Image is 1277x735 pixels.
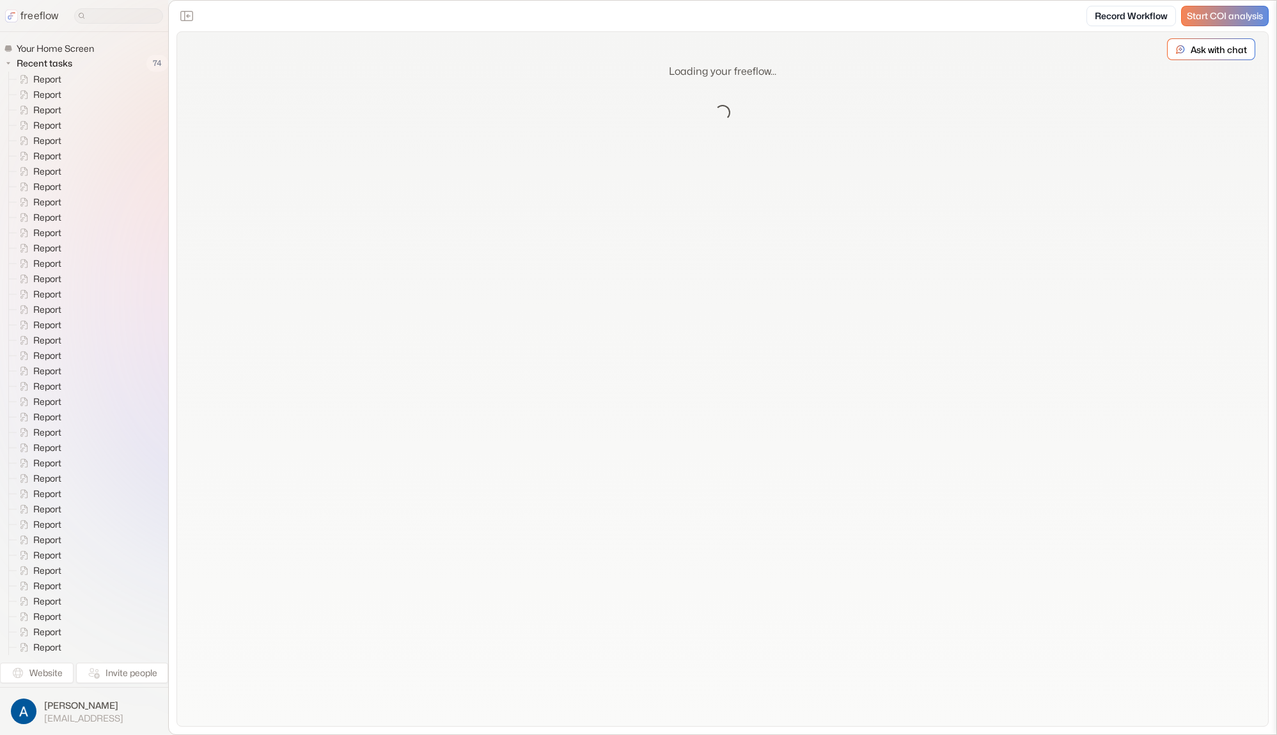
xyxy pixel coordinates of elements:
[176,6,197,26] button: Close the sidebar
[9,210,67,225] a: Report
[31,303,65,316] span: Report
[31,641,65,654] span: Report
[9,348,67,363] a: Report
[9,486,67,502] a: Report
[9,594,67,609] a: Report
[8,695,161,727] button: [PERSON_NAME][EMAIL_ADDRESS]
[9,302,67,317] a: Report
[4,42,99,55] a: Your Home Screen
[31,88,65,101] span: Report
[31,411,65,423] span: Report
[31,365,65,377] span: Report
[146,55,168,72] span: 74
[9,363,67,379] a: Report
[9,287,67,302] a: Report
[9,118,67,133] a: Report
[31,441,65,454] span: Report
[31,165,65,178] span: Report
[31,518,65,531] span: Report
[31,549,65,562] span: Report
[31,426,65,439] span: Report
[669,64,776,79] p: Loading your freeflow...
[9,455,67,471] a: Report
[31,457,65,470] span: Report
[44,699,123,712] span: [PERSON_NAME]
[9,72,67,87] a: Report
[9,133,67,148] a: Report
[31,119,65,132] span: Report
[9,609,67,624] a: Report
[31,150,65,162] span: Report
[9,164,67,179] a: Report
[4,56,77,71] button: Recent tasks
[9,471,67,486] a: Report
[9,409,67,425] a: Report
[9,333,67,348] a: Report
[31,472,65,485] span: Report
[9,241,67,256] a: Report
[31,319,65,331] span: Report
[11,699,36,724] img: profile
[5,8,59,24] a: freeflow
[31,288,65,301] span: Report
[31,610,65,623] span: Report
[9,87,67,102] a: Report
[9,640,67,655] a: Report
[31,626,65,638] span: Report
[44,713,123,724] span: [EMAIL_ADDRESS]
[31,533,65,546] span: Report
[9,148,67,164] a: Report
[9,194,67,210] a: Report
[9,179,67,194] a: Report
[9,225,67,241] a: Report
[9,256,67,271] a: Report
[9,425,67,440] a: Report
[31,395,65,408] span: Report
[31,380,65,393] span: Report
[31,273,65,285] span: Report
[31,134,65,147] span: Report
[9,394,67,409] a: Report
[31,196,65,209] span: Report
[9,440,67,455] a: Report
[9,502,67,517] a: Report
[31,595,65,608] span: Report
[9,317,67,333] a: Report
[31,503,65,516] span: Report
[9,271,67,287] a: Report
[31,73,65,86] span: Report
[14,42,98,55] span: Your Home Screen
[9,624,67,640] a: Report
[31,242,65,255] span: Report
[9,517,67,532] a: Report
[9,532,67,548] a: Report
[9,379,67,394] a: Report
[20,8,59,24] p: freeflow
[14,57,76,70] span: Recent tasks
[31,180,65,193] span: Report
[9,102,67,118] a: Report
[31,226,65,239] span: Report
[1086,6,1176,26] a: Record Workflow
[31,580,65,592] span: Report
[31,334,65,347] span: Report
[9,548,67,563] a: Report
[9,578,67,594] a: Report
[9,563,67,578] a: Report
[1187,11,1263,22] span: Start COI analysis
[31,211,65,224] span: Report
[31,349,65,362] span: Report
[31,564,65,577] span: Report
[1181,6,1269,26] a: Start COI analysis
[31,104,65,116] span: Report
[76,663,168,683] button: Invite people
[31,257,65,270] span: Report
[31,487,65,500] span: Report
[1191,43,1247,56] p: Ask with chat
